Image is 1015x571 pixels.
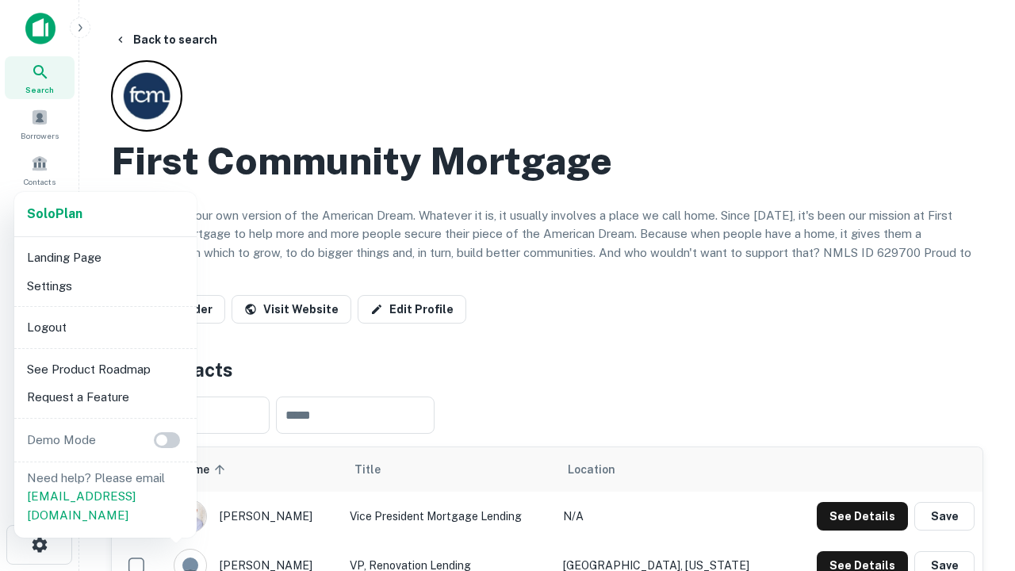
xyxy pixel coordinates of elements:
a: SoloPlan [27,205,82,224]
p: Demo Mode [21,431,102,450]
iframe: Chat Widget [936,393,1015,469]
li: See Product Roadmap [21,355,190,384]
p: Need help? Please email [27,469,184,525]
strong: Solo Plan [27,206,82,221]
li: Logout [21,313,190,342]
li: Settings [21,272,190,301]
a: [EMAIL_ADDRESS][DOMAIN_NAME] [27,489,136,522]
li: Landing Page [21,243,190,272]
li: Request a Feature [21,383,190,412]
